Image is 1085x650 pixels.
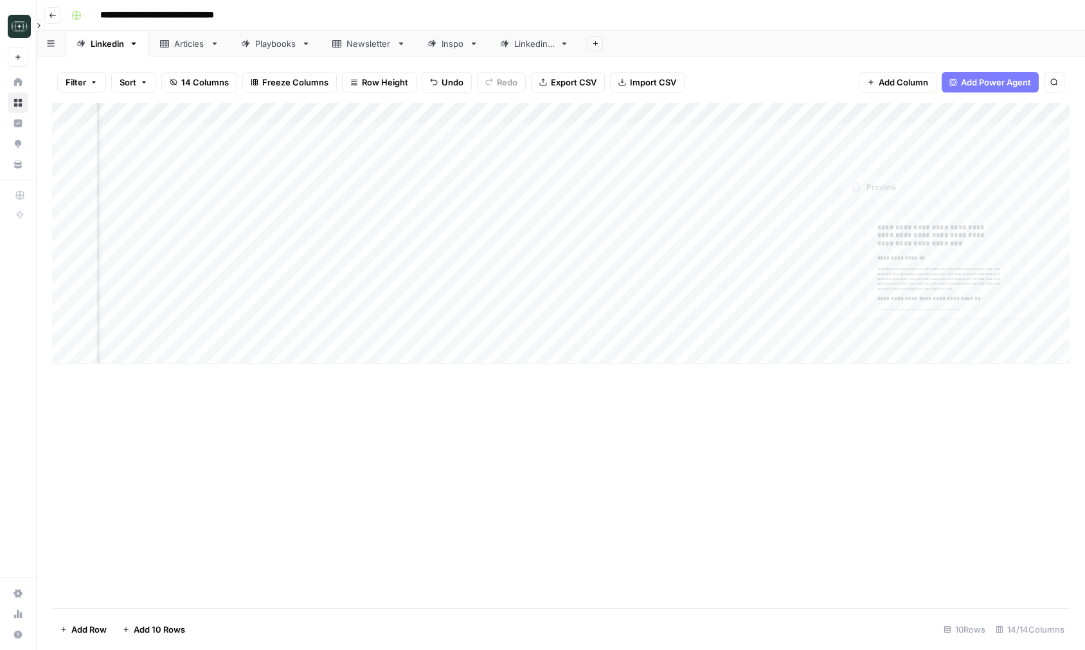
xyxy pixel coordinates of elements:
a: Usage [8,604,28,624]
a: Insights [8,113,28,134]
div: 10 Rows [938,619,991,640]
span: Filter [66,76,86,89]
div: Inspo [442,37,464,50]
button: Add Column [859,72,937,92]
span: Add 10 Rows [134,623,185,636]
button: Filter [57,72,106,92]
a: Settings [8,583,28,604]
button: Add 10 Rows [114,619,193,640]
span: Redo [497,76,517,89]
button: Add Power Agent [942,72,1039,92]
button: Undo [422,72,472,92]
span: Sort [120,76,136,89]
div: Articles [174,37,205,50]
a: Linkedin [66,31,149,57]
div: 14/14 Columns [991,619,1070,640]
span: Row Height [362,76,408,89]
button: 14 Columns [161,72,237,92]
a: Articles [149,31,230,57]
button: Help + Support [8,624,28,645]
span: 14 Columns [181,76,229,89]
span: Add Row [71,623,107,636]
a: Linkedin 2 [489,31,580,57]
a: Inspo [417,31,489,57]
button: Import CSV [610,72,685,92]
span: Undo [442,76,463,89]
button: Sort [111,72,156,92]
button: Export CSV [531,72,605,92]
span: Freeze Columns [262,76,328,89]
button: Workspace: Catalyst [8,10,28,42]
a: Browse [8,92,28,113]
div: Linkedin [91,37,124,50]
a: Your Data [8,154,28,175]
a: Home [8,72,28,92]
span: Import CSV [630,76,676,89]
a: Opportunities [8,134,28,154]
div: Linkedin 2 [514,37,555,50]
button: Redo [477,72,526,92]
div: Newsletter [346,37,391,50]
button: Add Row [52,619,114,640]
span: Add Column [879,76,928,89]
button: Row Height [342,72,417,92]
span: Export CSV [551,76,596,89]
div: Playbooks [255,37,296,50]
button: Freeze Columns [242,72,337,92]
span: Add Power Agent [961,76,1031,89]
a: Playbooks [230,31,321,57]
a: Newsletter [321,31,417,57]
img: Catalyst Logo [8,15,31,38]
